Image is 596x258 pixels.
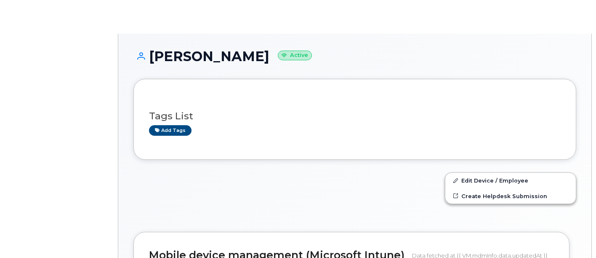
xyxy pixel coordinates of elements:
[278,51,312,60] small: Active
[133,49,576,64] h1: [PERSON_NAME]
[445,173,576,188] a: Edit Device / Employee
[445,188,576,204] a: Create Helpdesk Submission
[149,111,561,121] h3: Tags List
[149,125,192,136] a: Add tags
